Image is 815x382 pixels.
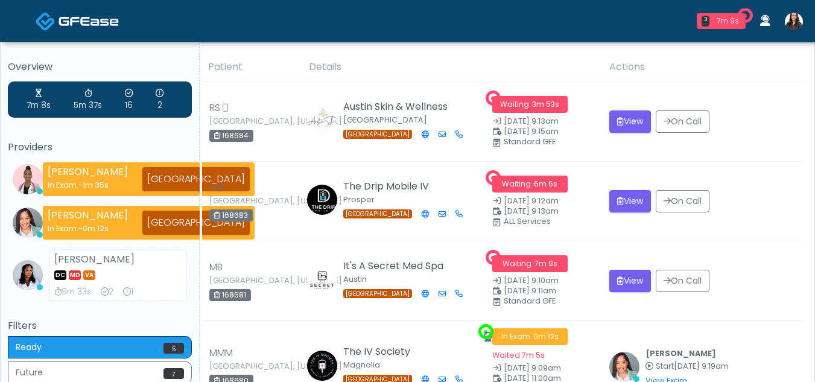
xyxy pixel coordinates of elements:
small: Date Created [492,197,595,205]
button: View [609,270,651,292]
strong: [PERSON_NAME] [54,252,135,266]
th: Details [302,53,602,82]
span: [DATE] 9:11am [504,285,556,296]
b: [PERSON_NAME] [645,348,716,358]
span: [DATE] 9:13am [504,116,559,126]
span: 7m 9s [534,258,557,269]
span: Waiting · [492,255,568,272]
span: 7 [163,368,184,379]
div: Standard GFE [504,298,606,305]
div: 1 [123,286,133,298]
th: Patient [201,53,302,82]
span: 0m 12s [533,331,559,342]
small: Scheduled Time [492,128,595,136]
span: [DATE] 9:10am [504,275,559,285]
span: VA [83,270,95,280]
div: [GEOGRAPHIC_DATA] [142,167,250,191]
span: [DATE] 9:13am [504,206,559,216]
h5: Austin Skin & Wellness [343,101,449,112]
img: Docovia [59,15,119,27]
div: 168684 [209,130,253,142]
small: Date Created [492,118,595,126]
small: Started at [645,363,729,371]
div: 7m 9s [714,16,741,27]
span: Waiting · [492,96,568,113]
div: Standard GFE [504,138,606,145]
span: Waiting · [492,176,568,193]
span: 0m 12s [83,223,109,234]
small: [GEOGRAPHIC_DATA], [US_STATE] [209,118,276,125]
div: 3 [702,16,709,27]
img: Janaira Villalobos [13,164,43,194]
h5: It's A Secret Med Spa [343,261,449,272]
img: Lindsey Kendrick [307,105,337,135]
h5: Providers [8,142,192,153]
small: Magnolia [343,360,380,370]
small: Prosper [343,194,375,205]
span: [DATE] 9:12am [504,196,559,206]
button: View [609,190,651,212]
strong: [PERSON_NAME] [48,165,128,179]
div: 5m 37s [74,88,102,112]
th: Actions [602,53,805,82]
div: 2 [101,286,113,298]
h5: Overview [8,62,192,72]
div: In Exam - [48,179,128,191]
div: 16 [125,88,133,112]
h5: The IV Society [343,346,449,357]
div: 168681 [209,289,251,301]
div: [GEOGRAPHIC_DATA] [142,211,250,235]
div: 7m 8s [27,88,51,112]
span: [DATE] 9:15am [504,126,559,136]
span: [DATE] 9:19am [674,361,729,371]
strong: [PERSON_NAME] [48,208,128,222]
small: Scheduled Time [492,287,595,295]
button: On Call [656,190,709,212]
small: [GEOGRAPHIC_DATA], [US_STATE] [209,277,276,284]
img: Jennifer Ekeh [609,352,639,382]
small: [GEOGRAPHIC_DATA], [US_STATE] [209,197,276,205]
img: Docovia [36,11,55,31]
span: [DATE] 9:09am [504,363,561,373]
div: 2 [156,88,163,112]
span: 6m 6s [534,179,557,189]
span: MB [209,260,223,275]
small: Date Created [492,364,595,372]
img: Jennifer Ekeh [13,208,43,238]
span: WA [209,180,224,195]
span: In Exam · [492,328,568,345]
span: DC [54,270,66,280]
a: 3 7m 9s [690,8,753,34]
span: MMM [209,346,233,360]
h5: Filters [8,320,192,331]
span: [GEOGRAPHIC_DATA] [343,209,412,218]
small: Austin [343,274,367,284]
div: ALL Services [504,218,606,225]
small: Scheduled Time [492,208,595,215]
button: View [609,110,651,133]
h5: The Drip Mobile IV [343,181,449,192]
img: Claire Richardson [307,351,337,381]
small: Date Created [492,277,595,285]
span: Start [656,361,674,371]
span: [GEOGRAPHIC_DATA] [343,130,412,139]
span: [GEOGRAPHIC_DATA] [343,289,412,298]
small: [GEOGRAPHIC_DATA], [US_STATE] [209,363,276,370]
span: 5 [163,343,184,354]
img: Viral Patel, NP [785,13,803,31]
small: [GEOGRAPHIC_DATA] [343,115,427,125]
button: On Call [656,110,709,133]
div: 168683 [209,209,253,221]
img: Amanda Creel [307,264,337,294]
small: Waited 7m 5s [492,350,545,360]
span: MD [69,270,81,280]
span: RS [209,101,220,115]
img: Teresa Smith [13,260,43,290]
button: Ready5 [8,336,192,358]
div: 9m 33s [54,286,91,298]
img: Melissa Shust [307,185,337,215]
div: In Exam - [48,223,128,234]
a: Docovia [36,1,119,40]
span: 3m 53s [532,99,559,109]
span: 1m 35s [83,180,109,190]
